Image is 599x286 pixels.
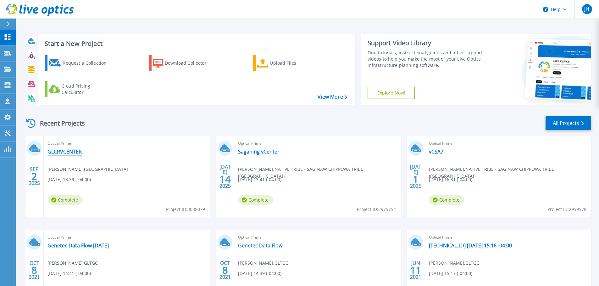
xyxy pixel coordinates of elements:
[45,81,115,97] a: Cloud Pricing Calculator
[238,140,397,147] span: Optical Prime
[238,148,280,155] a: Saganing vCenter
[45,40,347,47] h3: Start a New Project
[368,87,415,99] a: Explore Now!
[45,55,115,71] a: Request a Collection
[47,176,91,183] span: [DATE] 13:39 (-04:00)
[219,165,231,188] div: [DATE] 2025
[410,259,422,282] div: JUN 2021
[584,7,589,12] span: JH
[429,140,587,147] span: Optical Prime
[410,165,422,188] div: [DATE] 2025
[429,234,587,241] span: Optical Prime
[429,166,591,180] span: [PERSON_NAME] , NATIVE TRIBE - SAGINAW CHIPPEWA TRIBE ([GEOGRAPHIC_DATA])
[24,116,93,131] div: Recent Projects
[63,57,113,69] div: Request a Collection
[47,234,206,241] span: Optical Prime
[238,234,397,241] span: Optical Prime
[47,166,128,173] span: [PERSON_NAME] , [GEOGRAPHIC_DATA]
[429,176,472,183] span: [DATE] 16:31 (-04:00)
[222,267,228,273] span: 8
[28,259,40,282] div: OCT 2021
[47,148,82,155] a: GLCRVCENTER
[238,176,281,183] span: [DATE] 13:41 (-04:00)
[357,206,396,213] span: Project ID: 2975754
[219,259,231,282] div: OCT 2021
[47,270,91,277] span: [DATE] 14:41 (-04:00)
[47,242,109,249] a: Genetec Data Flow [DATE]
[410,267,421,273] span: 11
[149,55,219,71] a: Download Collector
[31,174,37,179] span: 2
[47,260,98,267] span: [PERSON_NAME] , GLTGC
[429,195,464,205] span: Complete
[547,206,586,213] span: Project ID: 2959578
[165,57,215,69] div: Download Collector
[368,39,485,47] div: Support Video Library
[238,270,281,277] span: [DATE] 14:39 (-04:00)
[429,148,443,155] a: vCSA7
[318,94,347,100] a: View More
[546,116,591,130] a: All Projects
[238,242,282,249] a: Genetec Data Flow
[62,83,112,95] div: Cloud Pricing Calculator
[413,176,419,182] span: 1
[31,267,37,273] span: 8
[429,260,479,267] span: [PERSON_NAME] , GLTGC
[47,195,83,205] span: Complete
[238,166,400,180] span: [PERSON_NAME] , NATIVE TRIBE - SAGINAW CHIPPEWA TRIBE ([GEOGRAPHIC_DATA])
[270,57,320,69] div: Upload Files
[219,176,231,182] span: 14
[28,165,40,188] div: SEP 2025
[238,195,273,205] span: Complete
[166,206,205,213] span: Project ID: 3038079
[253,55,323,71] a: Upload Files
[368,50,485,68] div: Find tutorials, instructional guides and other support videos to help you make the most of your L...
[238,260,288,267] span: [PERSON_NAME] , GLTGC
[47,140,206,147] span: Optical Prime
[429,242,512,249] a: [TECHNICAL_ID] [DATE] 15:16 -04:00
[429,270,472,277] span: [DATE] 15:17 (-04:00)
